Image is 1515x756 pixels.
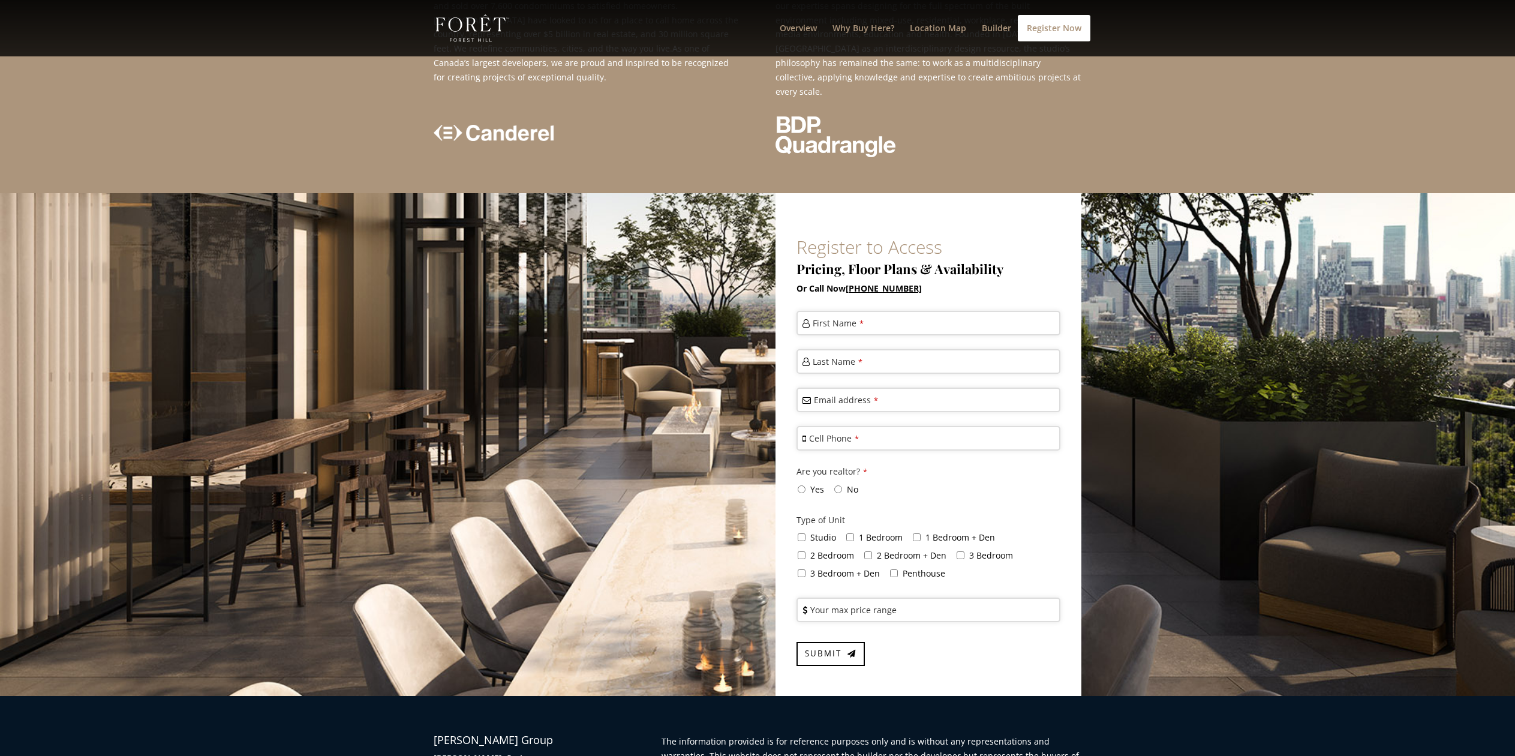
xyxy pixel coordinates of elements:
label: Type of Unit [796,513,845,527]
span: As one of Canada’s largest developers, we are proud and inspired to be recognized for creating pr... [434,43,729,83]
a: Overview [780,24,817,56]
a: [PHONE_NUMBER] [846,283,922,294]
span: 1 Bedroom [859,532,903,543]
span: Studio [810,532,836,543]
label: Email address [814,394,878,407]
a: Location Map [910,24,966,56]
strong: Pricing, Floor Plans & Availability [796,260,1003,278]
h4: [PERSON_NAME] Group [434,734,583,751]
h1: Register to Access [796,238,1060,262]
label: Last Name [813,355,862,368]
span: 1 Bedroom + Den [925,532,995,543]
label: First Name [813,317,864,330]
span: 2 Bedroom [810,550,854,561]
img: bdpquadrangle logo [775,116,895,157]
a: Why Buy Here? [832,24,894,56]
img: Canderel_Logo [434,125,554,141]
label: Are you realtor? [796,464,867,479]
a: Register Now [1018,15,1090,41]
span: 3 Bedroom + Den [810,568,880,579]
a: Builder [982,24,1011,56]
span: Yes [810,484,824,495]
span: Penthouse [903,568,945,579]
p: Or Call Now [796,281,1060,296]
label: Cell Phone [809,432,859,445]
button: Submit [796,642,865,666]
span: Submit [805,648,841,659]
span: No [847,484,858,495]
span: 2 Bedroom + Den [877,550,946,561]
label: Your max price range [810,604,897,616]
img: Foret Condos in Forest Hill [436,14,509,42]
span: 3 Bedroom [969,550,1013,561]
